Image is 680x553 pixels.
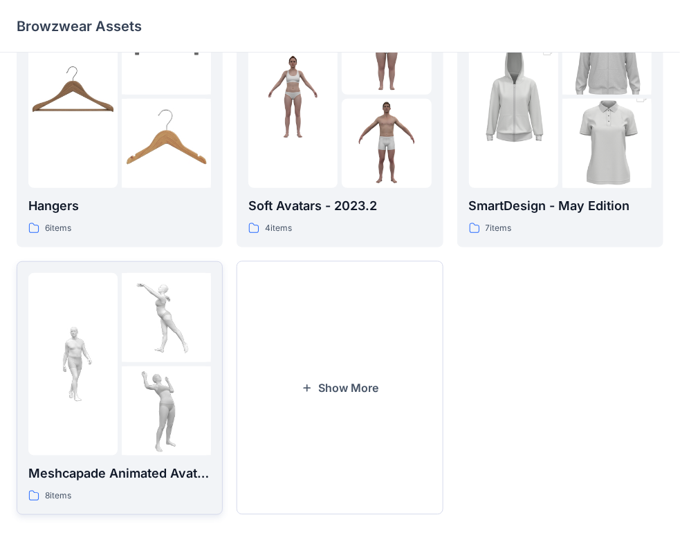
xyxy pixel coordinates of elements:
img: folder 3 [122,99,211,188]
p: Soft Avatars - 2023.2 [248,196,431,216]
img: folder 2 [122,273,211,362]
p: Meshcapade Animated Avatars [28,464,211,483]
button: Show More [237,261,443,515]
p: 4 items [265,221,292,236]
p: 8 items [45,489,71,503]
p: SmartDesign - May Edition [469,196,652,216]
p: Browzwear Assets [17,17,142,36]
img: folder 1 [469,30,558,164]
img: folder 1 [28,52,118,141]
p: Hangers [28,196,211,216]
img: folder 3 [562,77,652,211]
img: folder 1 [28,319,118,409]
img: folder 3 [122,366,211,456]
a: folder 1folder 2folder 3Meshcapade Animated Avatars8items [17,261,223,515]
img: folder 3 [342,99,431,188]
p: 7 items [486,221,512,236]
img: folder 1 [248,52,338,141]
p: 6 items [45,221,71,236]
